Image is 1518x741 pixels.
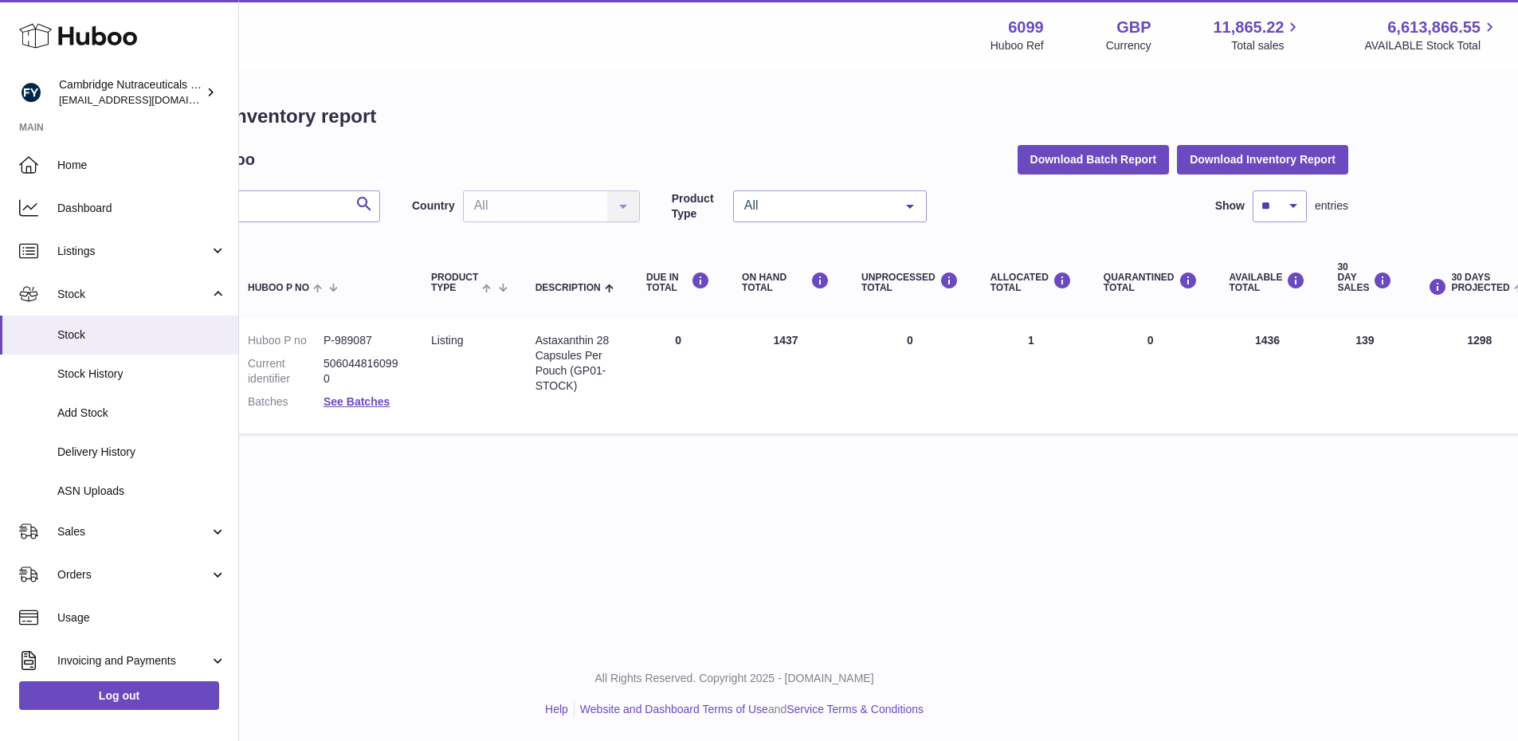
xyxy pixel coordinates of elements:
span: 30 DAYS PROJECTED [1451,272,1509,293]
span: Delivery History [57,445,226,460]
a: Website and Dashboard Terms of Use [580,703,768,716]
label: Country [412,198,455,214]
span: All [740,198,894,214]
td: 0 [630,317,726,433]
div: QUARANTINED Total [1104,272,1198,293]
span: Stock History [57,367,226,382]
span: Product Type [431,272,478,293]
span: entries [1315,198,1348,214]
div: ALLOCATED Total [990,272,1072,293]
h1: My Huboo - Inventory report [120,104,1348,129]
img: huboo@camnutra.com [19,80,43,104]
div: Currency [1106,38,1151,53]
a: 6,613,866.55 AVAILABLE Stock Total [1364,17,1499,53]
a: See Batches [324,395,390,408]
span: Home [57,158,226,173]
dt: Batches [248,394,324,410]
span: ASN Uploads [57,484,226,499]
span: Total sales [1231,38,1302,53]
td: 0 [845,317,975,433]
li: and [575,702,924,717]
span: listing [431,334,463,347]
div: ON HAND Total [742,272,830,293]
td: 1436 [1214,317,1322,433]
button: Download Batch Report [1018,145,1170,174]
td: 139 [1321,317,1408,433]
dt: Current identifier [248,356,324,386]
span: Listings [57,244,210,259]
span: AVAILABLE Stock Total [1364,38,1499,53]
td: 1 [975,317,1088,433]
td: 1437 [726,317,845,433]
div: 30 DAY SALES [1337,262,1392,294]
span: Description [535,283,601,293]
span: 11,865.22 [1213,17,1284,38]
span: Stock [57,287,210,302]
span: [EMAIL_ADDRESS][DOMAIN_NAME] [59,93,234,106]
a: 11,865.22 Total sales [1213,17,1302,53]
a: Log out [19,681,219,710]
div: UNPROCESSED Total [861,272,959,293]
dt: Huboo P no [248,333,324,348]
div: AVAILABLE Total [1230,272,1306,293]
span: Huboo P no [248,283,309,293]
dd: P-989087 [324,333,399,348]
dd: 5060448160990 [324,356,399,386]
a: Help [545,703,568,716]
label: Show [1215,198,1245,214]
span: 6,613,866.55 [1387,17,1481,38]
span: 0 [1147,334,1154,347]
span: Invoicing and Payments [57,653,210,668]
strong: GBP [1116,17,1151,38]
span: Dashboard [57,201,226,216]
div: Astaxanthin 28 Capsules Per Pouch (GP01-STOCK) [535,333,614,394]
span: Add Stock [57,406,226,421]
div: Huboo Ref [990,38,1044,53]
span: Stock [57,327,226,343]
label: Product Type [672,191,725,222]
span: Sales [57,524,210,539]
p: All Rights Reserved. Copyright 2025 - [DOMAIN_NAME] [108,671,1361,686]
div: Cambridge Nutraceuticals Ltd [59,77,202,108]
button: Download Inventory Report [1177,145,1348,174]
span: Usage [57,610,226,625]
strong: 6099 [1008,17,1044,38]
a: Service Terms & Conditions [786,703,924,716]
div: DUE IN TOTAL [646,272,710,293]
span: Orders [57,567,210,582]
